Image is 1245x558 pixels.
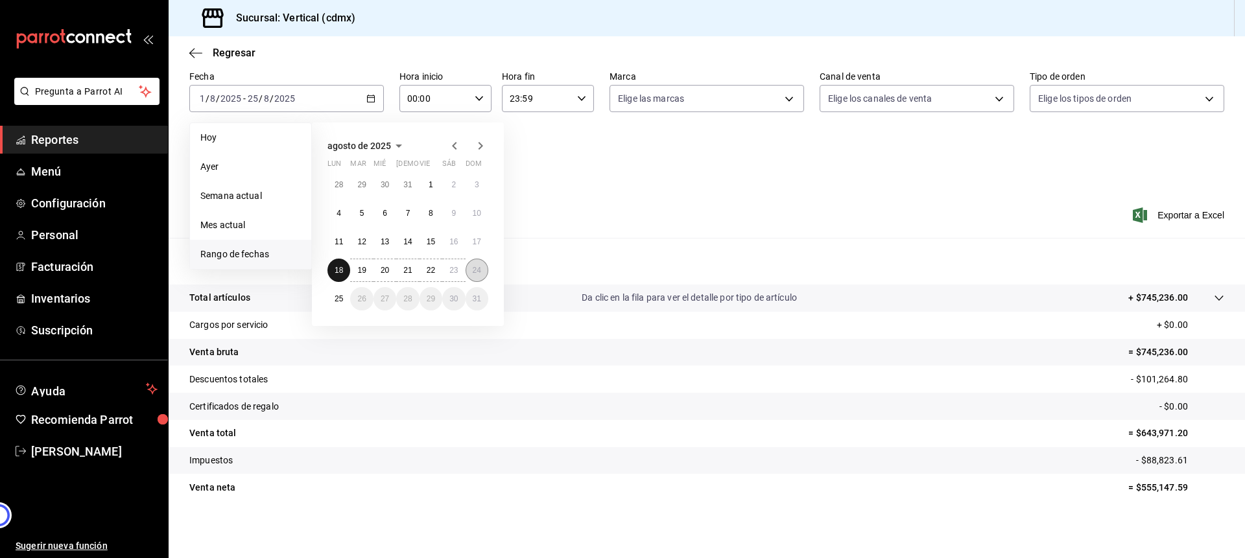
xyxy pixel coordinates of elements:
[357,294,366,303] abbr: 26 de agosto de 2025
[449,266,458,275] abbr: 23 de agosto de 2025
[473,266,481,275] abbr: 24 de agosto de 2025
[327,287,350,310] button: 25 de agosto de 2025
[420,287,442,310] button: 29 de agosto de 2025
[473,237,481,246] abbr: 17 de agosto de 2025
[828,92,932,105] span: Elige los canales de venta
[381,180,389,189] abbr: 30 de julio de 2025
[1136,454,1224,467] p: - $88,823.61
[189,47,255,59] button: Regresar
[335,266,343,275] abbr: 18 de agosto de 2025
[429,209,433,218] abbr: 8 de agosto de 2025
[442,259,465,282] button: 23 de agosto de 2025
[14,78,160,105] button: Pregunta a Parrot AI
[420,202,442,225] button: 8 de agosto de 2025
[189,426,236,440] p: Venta total
[213,47,255,59] span: Regresar
[35,85,139,99] span: Pregunta a Parrot AI
[420,259,442,282] button: 22 de agosto de 2025
[1038,92,1132,105] span: Elige los tipos de orden
[475,180,479,189] abbr: 3 de agosto de 2025
[1128,345,1224,359] p: = $745,236.00
[1131,373,1224,386] p: - $101,264.80
[403,237,412,246] abbr: 14 de agosto de 2025
[473,209,481,218] abbr: 10 de agosto de 2025
[1157,318,1224,332] p: + $0.00
[357,266,366,275] abbr: 19 de agosto de 2025
[381,294,389,303] abbr: 27 de agosto de 2025
[473,294,481,303] abbr: 31 de agosto de 2025
[403,294,412,303] abbr: 28 de agosto de 2025
[189,291,250,305] p: Total artículos
[189,400,279,413] p: Certificados de regalo
[200,218,301,232] span: Mes actual
[259,93,263,104] span: /
[220,93,242,104] input: ----
[335,180,343,189] abbr: 28 de julio de 2025
[189,318,268,332] p: Cargos por servicio
[466,230,488,253] button: 17 de agosto de 2025
[31,321,158,339] span: Suscripción
[31,411,158,428] span: Recomienda Parrot
[399,72,492,81] label: Hora inicio
[350,159,366,173] abbr: martes
[31,381,141,397] span: Ayuda
[199,93,206,104] input: --
[1159,400,1224,413] p: - $0.00
[618,92,684,105] span: Elige las marcas
[1128,426,1224,440] p: = $643,971.20
[449,237,458,246] abbr: 16 de agosto de 2025
[327,230,350,253] button: 11 de agosto de 2025
[420,173,442,196] button: 1 de agosto de 2025
[427,266,435,275] abbr: 22 de agosto de 2025
[373,202,396,225] button: 6 de agosto de 2025
[337,209,341,218] abbr: 4 de agosto de 2025
[327,259,350,282] button: 18 de agosto de 2025
[1135,207,1224,223] button: Exportar a Excel
[373,173,396,196] button: 30 de julio de 2025
[335,237,343,246] abbr: 11 de agosto de 2025
[189,454,233,467] p: Impuestos
[189,72,384,81] label: Fecha
[449,294,458,303] abbr: 30 de agosto de 2025
[226,10,355,26] h3: Sucursal: Vertical (cdmx)
[427,237,435,246] abbr: 15 de agosto de 2025
[610,72,804,81] label: Marca
[31,290,158,307] span: Inventarios
[209,93,216,104] input: --
[403,180,412,189] abbr: 31 de julio de 2025
[31,131,158,148] span: Reportes
[263,93,270,104] input: --
[189,481,235,494] p: Venta neta
[31,163,158,180] span: Menú
[820,72,1014,81] label: Canal de venta
[451,209,456,218] abbr: 9 de agosto de 2025
[442,230,465,253] button: 16 de agosto de 2025
[381,266,389,275] abbr: 20 de agosto de 2025
[16,539,158,553] span: Sugerir nueva función
[243,93,246,104] span: -
[381,237,389,246] abbr: 13 de agosto de 2025
[420,230,442,253] button: 15 de agosto de 2025
[1030,72,1224,81] label: Tipo de orden
[189,345,239,359] p: Venta bruta
[200,248,301,261] span: Rango de fechas
[1128,481,1224,494] p: = $555,147.59
[442,202,465,225] button: 9 de agosto de 2025
[327,141,391,151] span: agosto de 2025
[451,180,456,189] abbr: 2 de agosto de 2025
[466,159,482,173] abbr: domingo
[350,202,373,225] button: 5 de agosto de 2025
[327,138,407,154] button: agosto de 2025
[396,287,419,310] button: 28 de agosto de 2025
[396,202,419,225] button: 7 de agosto de 2025
[1128,291,1188,305] p: + $745,236.00
[327,173,350,196] button: 28 de julio de 2025
[200,160,301,174] span: Ayer
[466,287,488,310] button: 31 de agosto de 2025
[9,94,160,108] a: Pregunta a Parrot AI
[206,93,209,104] span: /
[335,294,343,303] abbr: 25 de agosto de 2025
[350,173,373,196] button: 29 de julio de 2025
[31,226,158,244] span: Personal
